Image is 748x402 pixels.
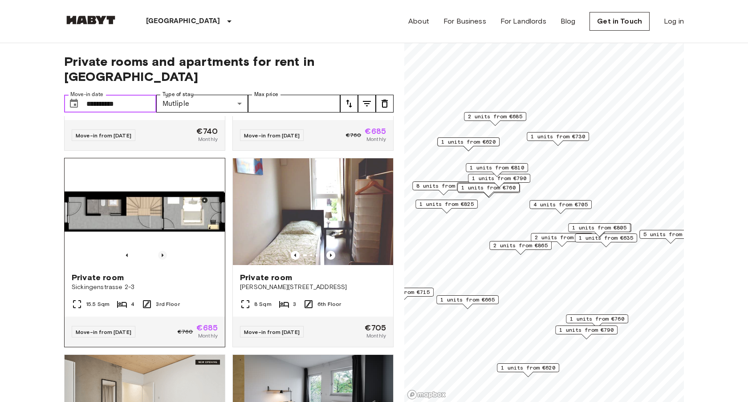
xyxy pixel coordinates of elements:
[240,272,292,283] span: Private room
[64,16,118,24] img: Habyt
[441,138,496,146] span: 1 units from €620
[561,16,576,27] a: Blog
[340,95,358,113] button: tune
[70,91,103,98] label: Move-in date
[559,326,614,334] span: 1 units from €790
[358,95,376,113] button: tune
[489,241,552,255] div: Map marker
[122,251,131,260] button: Previous image
[146,16,220,27] p: [GEOGRAPHIC_DATA]
[293,300,296,308] span: 3
[493,241,548,249] span: 2 units from €865
[461,183,515,191] span: 3 units from €740
[244,132,300,139] span: Move-in from [DATE]
[419,200,474,208] span: 1 units from €825
[72,272,124,283] span: Private room
[196,127,218,135] span: €740
[365,127,386,135] span: €685
[527,132,589,146] div: Map marker
[65,158,225,265] img: Marketing picture of unit DE-01-477-040-02
[86,300,110,308] span: 15.5 Sqm
[470,164,524,172] span: 1 units from €810
[443,16,486,27] a: For Business
[376,95,394,113] button: tune
[555,326,618,339] div: Map marker
[437,137,500,151] div: Map marker
[76,329,131,335] span: Move-in from [DATE]
[65,95,83,113] button: Choose date, selected date is 25 Nov 2025
[416,182,471,190] span: 8 units from €665
[566,314,628,328] div: Map marker
[415,200,478,213] div: Map marker
[240,283,386,292] span: [PERSON_NAME][STREET_ADDRESS]
[346,131,362,139] span: €760
[589,12,650,31] a: Get in Touch
[500,16,546,27] a: For Landlords
[232,158,394,347] a: Marketing picture of unit DE-01-302-016-02Previous imagePrevious imagePrivate room[PERSON_NAME][S...
[466,163,528,177] div: Map marker
[572,224,626,232] span: 1 units from €805
[457,183,520,197] div: Map marker
[461,184,516,192] span: 1 units from €760
[501,364,555,372] span: 1 units from €620
[76,132,131,139] span: Move-in from [DATE]
[198,332,218,340] span: Monthly
[198,135,218,143] span: Monthly
[64,54,394,84] span: Private rooms and apartments for rent in [GEOGRAPHIC_DATA]
[533,201,588,209] span: 4 units from €705
[472,174,526,182] span: 1 units from €790
[468,113,522,121] span: 2 units from €685
[244,329,300,335] span: Move-in from [DATE]
[64,158,225,347] a: Previous imagePrevious imagePrivate roomSickingenstrasse 2-315.5 Sqm43rd FloorMove-in from [DATE]...
[326,251,335,260] button: Previous image
[254,91,278,98] label: Max price
[464,112,526,126] div: Map marker
[158,251,167,260] button: Previous image
[412,181,475,195] div: Map marker
[196,324,218,332] span: €685
[365,324,386,332] span: €705
[457,182,519,196] div: Map marker
[156,95,248,113] div: Mutliple
[440,296,495,304] span: 1 units from €665
[575,233,637,247] div: Map marker
[291,251,300,260] button: Previous image
[156,300,179,308] span: 3rd Floor
[535,233,589,241] span: 2 units from €720
[497,363,559,377] div: Map marker
[254,300,272,308] span: 8 Sqm
[570,315,624,323] span: 1 units from €760
[643,230,698,238] span: 5 units from €645
[366,135,386,143] span: Monthly
[163,91,194,98] label: Type of stay
[664,16,684,27] a: Log in
[531,233,593,247] div: Map marker
[531,133,585,141] span: 1 units from €730
[579,234,633,242] span: 1 units from €635
[178,328,193,336] span: €760
[317,300,341,308] span: 6th Floor
[436,295,499,309] div: Map marker
[468,174,530,188] div: Map marker
[366,332,386,340] span: Monthly
[233,158,393,265] img: Marketing picture of unit DE-01-302-016-02
[568,223,630,237] div: Map marker
[408,16,429,27] a: About
[529,200,592,214] div: Map marker
[375,288,430,296] span: 1 units from €715
[407,390,446,400] a: Mapbox logo
[72,283,218,292] span: Sickingenstrasse 2-3
[639,230,702,244] div: Map marker
[131,300,134,308] span: 4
